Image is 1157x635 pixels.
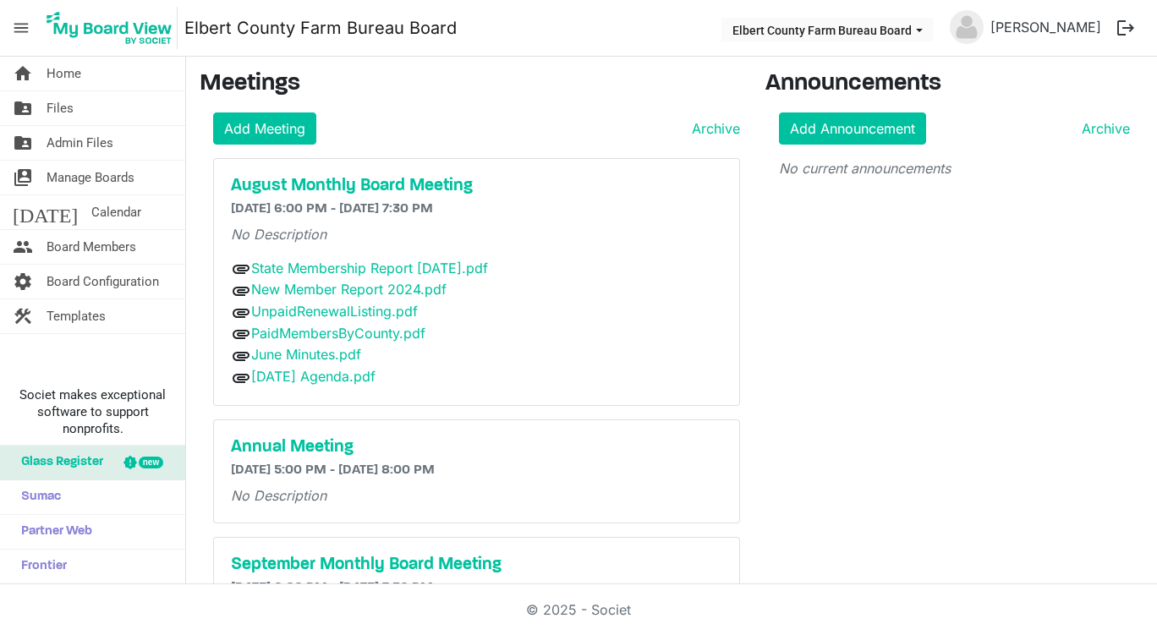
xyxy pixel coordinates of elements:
span: attachment [231,259,251,279]
a: June Minutes.pdf [251,346,361,363]
a: September Monthly Board Meeting [231,555,722,575]
a: UnpaidRenewalListing.pdf [251,303,418,320]
span: construction [13,299,33,333]
span: attachment [231,368,251,388]
span: attachment [231,324,251,344]
span: Calendar [91,195,141,229]
a: Add Announcement [779,112,926,145]
span: Templates [47,299,106,333]
span: home [13,57,33,90]
img: no-profile-picture.svg [950,10,984,44]
h3: Announcements [765,70,1144,99]
a: Archive [1075,118,1130,139]
h6: [DATE] 6:00 PM - [DATE] 7:30 PM [231,201,722,217]
span: Board Configuration [47,265,159,298]
span: Frontier [13,550,67,583]
a: My Board View Logo [41,7,184,49]
a: State Membership Report [DATE].pdf [251,260,488,276]
span: Files [47,91,74,125]
p: No Description [231,224,722,244]
a: Annual Meeting [231,437,722,457]
span: Sumac [13,480,61,514]
span: Manage Boards [47,161,134,194]
h6: [DATE] 6:00 PM - [DATE] 7:30 PM [231,580,722,596]
span: attachment [231,346,251,366]
a: © 2025 - Societ [526,601,631,618]
span: attachment [231,303,251,323]
a: August Monthly Board Meeting [231,176,722,196]
p: No Description [231,485,722,506]
span: switch_account [13,161,33,194]
button: Elbert County Farm Bureau Board dropdownbutton [721,18,934,41]
span: Admin Files [47,126,113,160]
a: [DATE] Agenda.pdf [251,368,376,385]
p: No current announcements [779,158,1131,178]
a: New Member Report 2024.pdf [251,281,447,298]
button: logout [1108,10,1143,46]
div: new [139,457,163,468]
span: Societ makes exceptional software to support nonprofits. [8,386,178,437]
span: attachment [231,281,251,301]
a: Add Meeting [213,112,316,145]
h6: [DATE] 5:00 PM - [DATE] 8:00 PM [231,463,722,479]
span: Board Members [47,230,136,264]
span: people [13,230,33,264]
span: menu [5,12,37,44]
span: settings [13,265,33,298]
h3: Meetings [200,70,740,99]
span: Home [47,57,81,90]
img: My Board View Logo [41,7,178,49]
span: [DATE] [13,195,78,229]
span: Partner Web [13,515,92,549]
span: folder_shared [13,91,33,125]
a: [PERSON_NAME] [984,10,1108,44]
span: folder_shared [13,126,33,160]
a: Archive [685,118,740,139]
a: PaidMembersByCounty.pdf [251,325,425,342]
a: Elbert County Farm Bureau Board [184,11,457,45]
span: Glass Register [13,446,103,479]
